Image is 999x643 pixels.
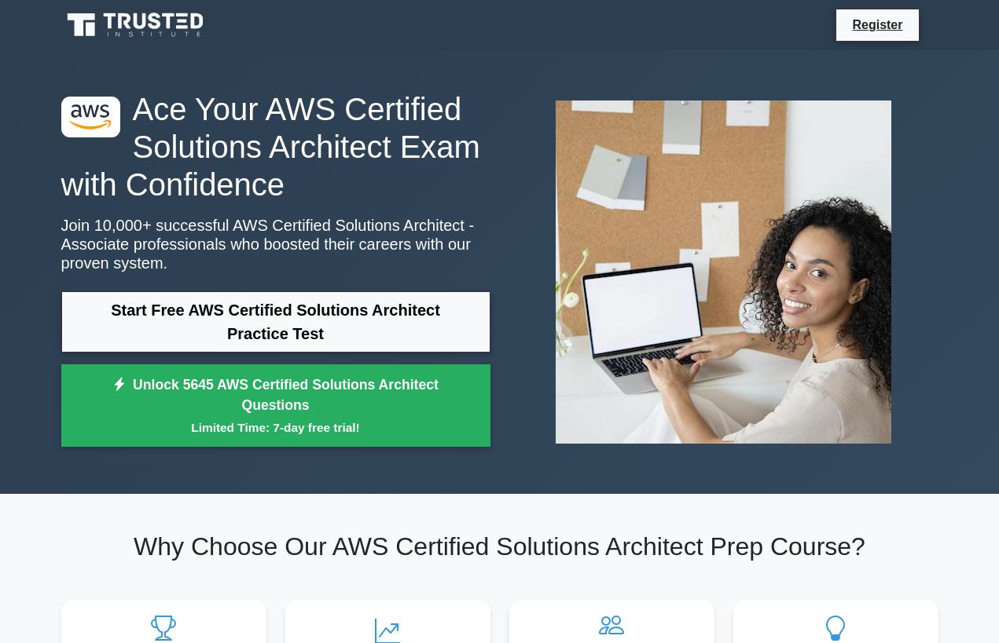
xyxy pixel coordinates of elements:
h1: Ace Your AWS Certified Solutions Architect Exam with Confidence [61,90,490,203]
a: Start Free AWS Certified Solutions Architect Practice Test [61,291,490,353]
a: Unlock 5645 AWS Certified Solutions Architect QuestionsLimited Time: 7-day free trial! [61,364,490,448]
h2: Why Choose Our AWS Certified Solutions Architect Prep Course? [61,532,938,561]
small: Limited Time: 7-day free trial! [81,418,471,437]
p: Join 10,000+ successful AWS Certified Solutions Architect - Associate professionals who boosted t... [61,216,490,272]
a: Register [843,15,912,35]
